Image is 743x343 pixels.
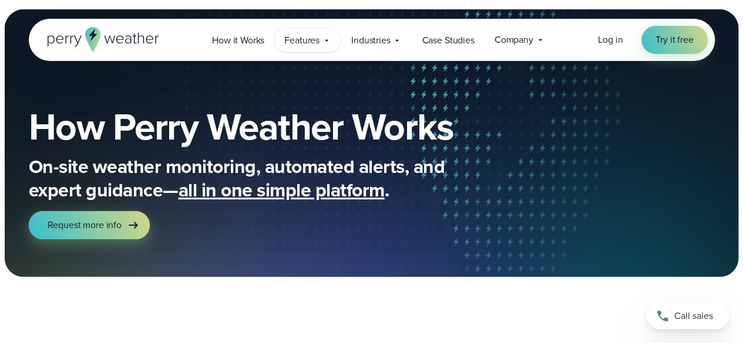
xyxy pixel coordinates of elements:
[598,33,623,46] span: Log in
[495,33,533,47] span: Company
[422,33,474,47] span: Case Studies
[29,155,499,202] p: On-site weather monitoring, automated alerts, and expert guidance— .
[202,28,274,52] a: How it Works
[29,108,539,145] h1: How Perry Weather Works
[284,33,320,47] span: Features
[48,218,122,232] span: Request more info
[598,33,623,47] a: Log in
[179,176,385,204] span: all in one simple platform
[655,33,693,47] span: Try it free
[674,309,713,323] span: Call sales
[412,28,484,52] a: Case Studies
[351,33,390,47] span: Industries
[212,33,264,47] span: How it Works
[647,303,729,329] a: Call sales
[29,211,150,239] a: Request more info
[641,26,707,54] a: Try it free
